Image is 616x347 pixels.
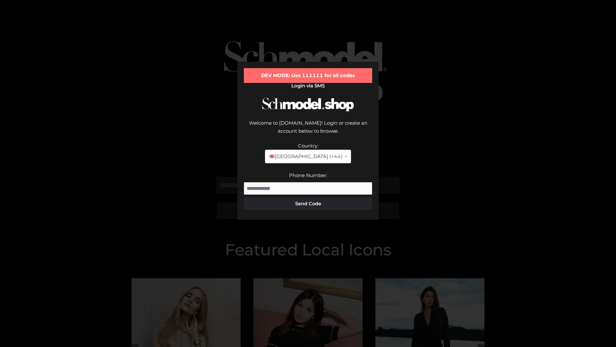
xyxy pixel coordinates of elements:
div: Welcome to [DOMAIN_NAME]! Login or create an account below to browse. [244,119,372,142]
div: DEV MODE: Use 111111 for all codes [244,68,372,83]
span: [GEOGRAPHIC_DATA] (+44) [269,152,342,161]
label: Phone Number: [289,172,327,178]
button: Send Code [244,197,372,210]
h2: Login via SMS [244,83,372,89]
img: Schmodel Logo [260,92,356,117]
img: 🇬🇧 [269,154,274,159]
label: Country: [298,143,318,149]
